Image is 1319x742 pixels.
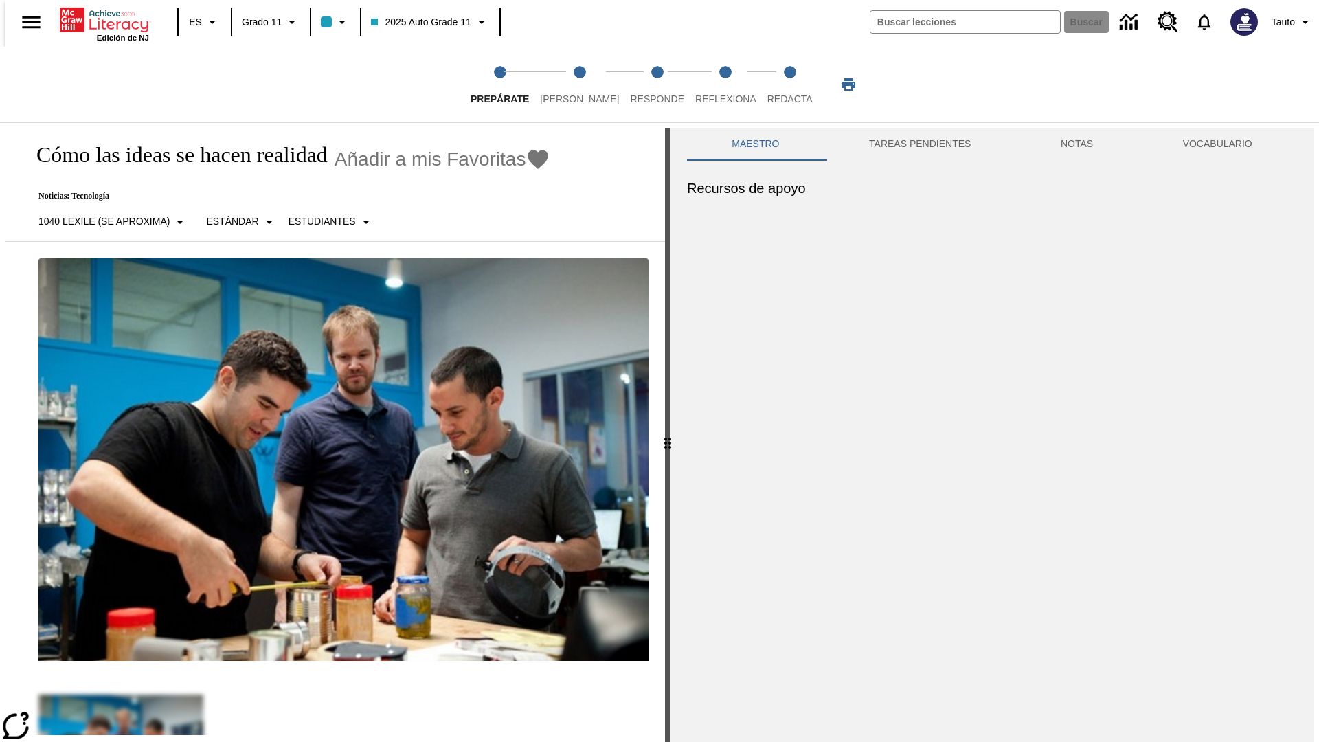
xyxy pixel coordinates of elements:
button: Grado: Grado 11, Elige un grado [236,10,306,34]
button: Reflexiona step 4 of 5 [684,47,767,122]
h1: Cómo las ideas se hacen realidad [22,142,328,168]
span: Tauto [1272,15,1295,30]
button: Imprimir [826,72,870,97]
button: Seleccione Lexile, 1040 Lexile (Se aproxima) [33,210,194,234]
p: 1040 Lexile (Se aproxima) [38,214,170,229]
button: TAREAS PENDIENTES [824,128,1016,161]
button: Abrir el menú lateral [11,2,52,43]
button: VOCABULARIO [1138,128,1297,161]
div: Instructional Panel Tabs [687,128,1297,161]
img: El fundador de Quirky, Ben Kaufman prueba un nuevo producto con un compañero de trabajo, Gaz Brow... [38,258,649,661]
button: Clase: 2025 Auto Grade 11, Selecciona una clase [365,10,495,34]
div: activity [670,128,1314,742]
button: El color de la clase es azul claro. Cambiar el color de la clase. [315,10,356,34]
button: Perfil/Configuración [1266,10,1319,34]
span: Redacta [767,93,813,104]
button: Maestro [687,128,824,161]
button: Añadir a mis Favoritas - Cómo las ideas se hacen realidad [335,147,551,171]
a: Centro de información [1112,3,1149,41]
a: Centro de recursos, Se abrirá en una pestaña nueva. [1149,3,1186,41]
button: Redacta step 5 of 5 [756,47,824,122]
p: Estándar [206,214,258,229]
button: Lee step 2 of 5 [529,47,630,122]
button: Seleccionar estudiante [283,210,380,234]
span: [PERSON_NAME] [540,93,619,104]
input: Buscar campo [870,11,1060,33]
button: Tipo de apoyo, Estándar [201,210,282,234]
button: NOTAS [1016,128,1138,161]
div: Pulsa la tecla de intro o la barra espaciadora y luego presiona las flechas de derecha e izquierd... [665,128,670,742]
button: Responde step 3 of 5 [619,47,695,122]
span: Edición de NJ [97,34,149,42]
span: Responde [630,93,684,104]
span: ES [189,15,202,30]
img: Avatar [1230,8,1258,36]
button: Lenguaje: ES, Selecciona un idioma [183,10,227,34]
span: Reflexiona [695,93,756,104]
span: Grado 11 [242,15,282,30]
div: Portada [60,5,149,42]
p: Estudiantes [289,214,356,229]
button: Escoja un nuevo avatar [1222,4,1266,40]
span: 2025 Auto Grade 11 [371,15,471,30]
h6: Recursos de apoyo [687,177,1297,199]
div: reading [5,128,665,735]
p: Noticias: Tecnología [22,191,550,201]
span: Añadir a mis Favoritas [335,148,526,170]
a: Notificaciones [1186,4,1222,40]
span: Prepárate [471,93,529,104]
button: Prepárate step 1 of 5 [460,47,540,122]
